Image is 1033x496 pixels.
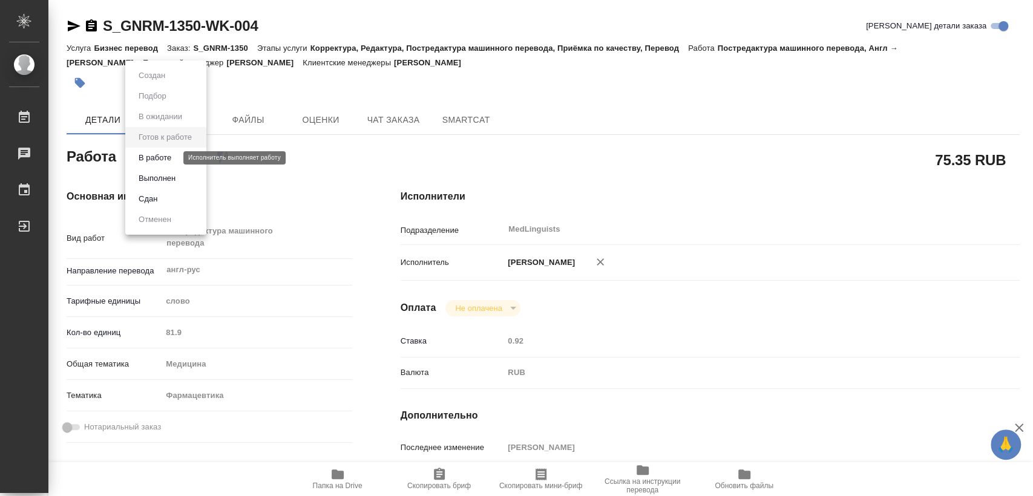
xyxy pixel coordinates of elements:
button: Выполнен [135,172,179,185]
button: В ожидании [135,110,186,123]
button: В работе [135,151,175,165]
button: Готов к работе [135,131,195,144]
button: Сдан [135,192,161,206]
button: Создан [135,69,169,82]
button: Подбор [135,90,170,103]
button: Отменен [135,213,175,226]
